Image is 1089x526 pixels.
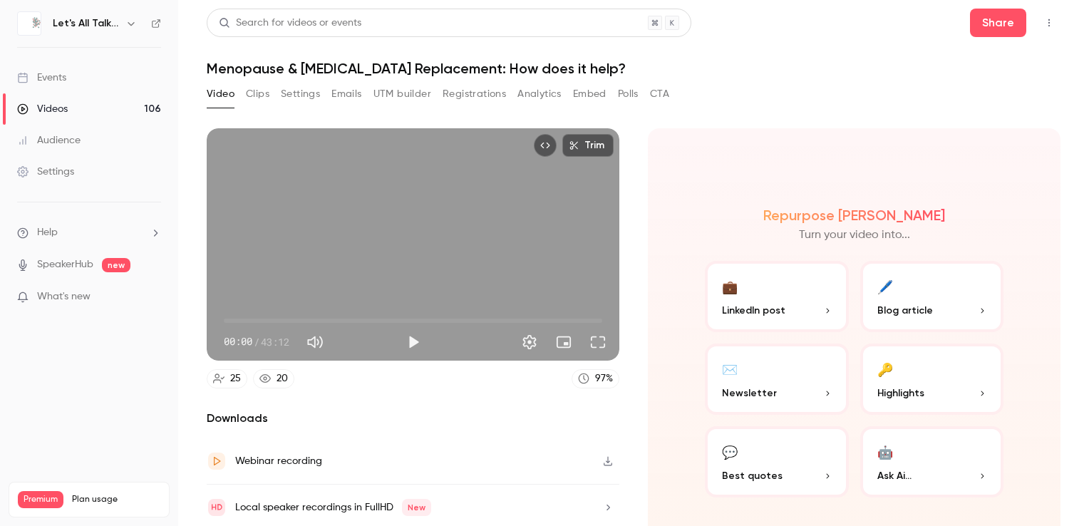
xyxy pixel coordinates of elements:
[373,83,431,105] button: UTM builder
[722,275,738,297] div: 💼
[37,225,58,240] span: Help
[618,83,639,105] button: Polls
[515,328,544,356] button: Settings
[235,499,431,516] div: Local speaker recordings in FullHD
[877,386,924,401] span: Highlights
[53,16,120,31] h6: Let's All Talk Menopause
[705,344,849,415] button: ✉️Newsletter
[877,440,893,463] div: 🤖
[705,261,849,332] button: 💼LinkedIn post
[72,494,160,505] span: Plan usage
[443,83,506,105] button: Registrations
[650,83,669,105] button: CTA
[970,9,1026,37] button: Share
[17,225,161,240] li: help-dropdown-opener
[722,358,738,380] div: ✉️
[877,303,933,318] span: Blog article
[584,328,612,356] button: Full screen
[877,468,912,483] span: Ask Ai...
[517,83,562,105] button: Analytics
[562,134,614,157] button: Trim
[763,207,945,224] h2: Repurpose [PERSON_NAME]
[860,344,1004,415] button: 🔑Highlights
[207,410,619,427] h2: Downloads
[235,453,322,470] div: Webinar recording
[549,328,578,356] button: Turn on miniplayer
[722,303,785,318] span: LinkedIn post
[301,328,329,356] button: Mute
[219,16,361,31] div: Search for videos or events
[877,358,893,380] div: 🔑
[277,371,288,386] div: 20
[37,257,93,272] a: SpeakerHub
[573,83,607,105] button: Embed
[224,334,252,349] span: 00:00
[17,71,66,85] div: Events
[331,83,361,105] button: Emails
[224,334,289,349] div: 00:00
[705,426,849,497] button: 💬Best quotes
[722,468,783,483] span: Best quotes
[18,12,41,35] img: Let's All Talk Menopause
[399,328,428,356] button: Play
[207,83,234,105] button: Video
[722,440,738,463] div: 💬
[17,102,68,116] div: Videos
[572,369,619,388] a: 97%
[17,165,74,179] div: Settings
[860,426,1004,497] button: 🤖Ask Ai...
[877,275,893,297] div: 🖊️
[144,291,161,304] iframe: Noticeable Trigger
[253,369,294,388] a: 20
[246,83,269,105] button: Clips
[102,258,130,272] span: new
[18,491,63,508] span: Premium
[1038,11,1060,34] button: Top Bar Actions
[207,60,1060,77] h1: Menopause & [MEDICAL_DATA] Replacement: How does it help?
[799,227,910,244] p: Turn your video into...
[207,369,247,388] a: 25
[402,499,431,516] span: New
[534,134,557,157] button: Embed video
[254,334,259,349] span: /
[595,371,613,386] div: 97 %
[230,371,241,386] div: 25
[722,386,777,401] span: Newsletter
[860,261,1004,332] button: 🖊️Blog article
[17,133,81,148] div: Audience
[261,334,289,349] span: 43:12
[37,289,91,304] span: What's new
[281,83,320,105] button: Settings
